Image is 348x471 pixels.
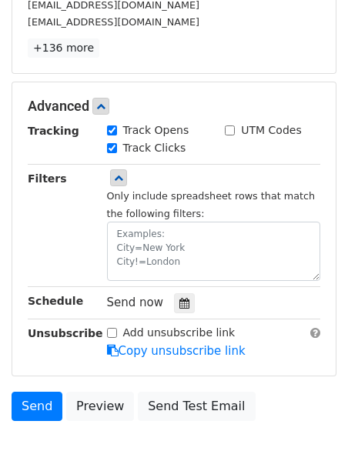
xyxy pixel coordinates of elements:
[28,327,103,339] strong: Unsubscribe
[28,295,83,307] strong: Schedule
[241,122,301,139] label: UTM Codes
[66,392,134,421] a: Preview
[138,392,255,421] a: Send Test Email
[28,98,320,115] h5: Advanced
[271,397,348,471] iframe: Chat Widget
[107,344,246,358] a: Copy unsubscribe link
[123,122,189,139] label: Track Opens
[107,296,164,309] span: Send now
[12,392,62,421] a: Send
[28,172,67,185] strong: Filters
[107,190,316,219] small: Only include spreadsheet rows that match the following filters:
[28,16,199,28] small: [EMAIL_ADDRESS][DOMAIN_NAME]
[28,38,99,58] a: +136 more
[123,140,186,156] label: Track Clicks
[123,325,236,341] label: Add unsubscribe link
[28,125,79,137] strong: Tracking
